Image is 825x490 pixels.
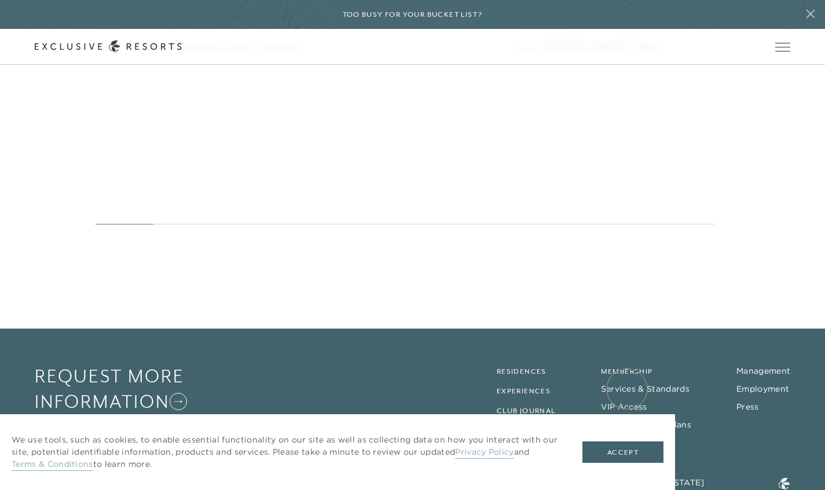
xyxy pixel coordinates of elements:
[497,387,551,395] a: Experiences
[497,367,547,375] a: Residences
[12,434,559,470] p: We use tools, such as cookies, to enable essential functionality on our site as well as collectin...
[12,459,93,471] a: Terms & Conditions
[601,401,647,412] a: VIP Access
[497,407,556,415] a: Club Journal
[35,363,233,415] a: Request More Information
[455,447,514,459] a: Privacy Policy
[736,384,789,394] a: Employment
[736,401,759,412] a: Press
[736,366,790,376] a: Management
[775,43,790,51] button: Open navigation
[582,441,663,463] button: Accept
[601,384,690,394] a: Services & Standards
[343,9,483,20] h6: Too busy for your bucket list?
[601,367,653,375] a: Membership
